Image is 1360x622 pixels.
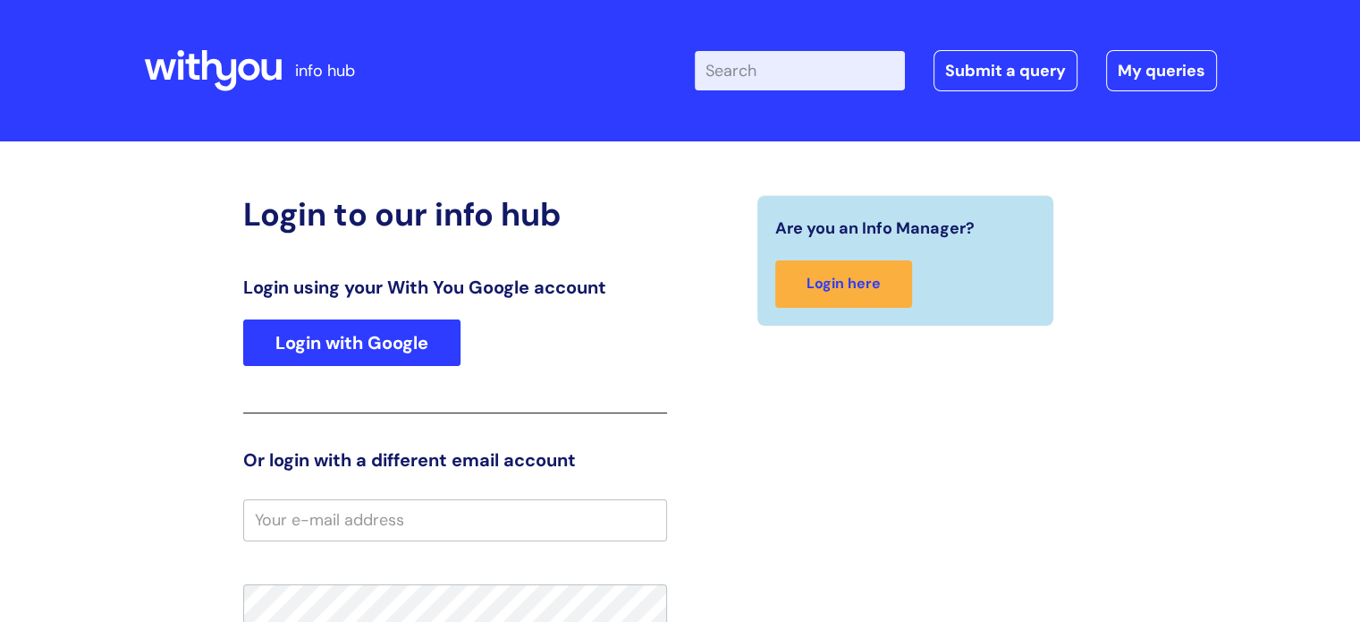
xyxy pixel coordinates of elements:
[295,56,355,85] p: info hub
[1106,50,1217,91] a: My queries
[775,214,975,243] span: Are you an Info Manager?
[243,195,667,234] h2: Login to our info hub
[243,320,460,366] a: Login with Google
[775,260,912,308] a: Login here
[243,499,667,541] input: Your e-mail address
[243,449,667,471] h3: Or login with a different email account
[933,50,1077,91] a: Submit a query
[695,51,905,90] input: Search
[243,277,667,298] h3: Login using your With You Google account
